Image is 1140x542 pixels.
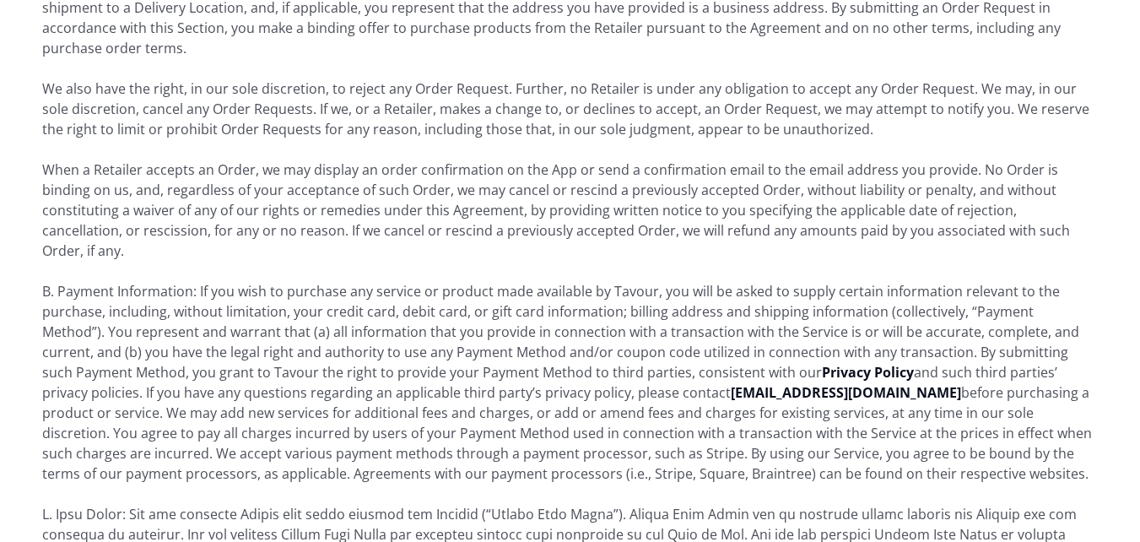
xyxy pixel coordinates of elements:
a: [EMAIL_ADDRESS][DOMAIN_NAME] [731,383,961,402]
a: Privacy Policy [822,363,914,382]
p: We also have the right, in our sole discretion, to reject any Order Request. Further, no Retailer... [42,79,1098,139]
p: B. Payment Information: If you wish to purchase any service or product made available by Tavour, ... [42,281,1098,484]
p: When a Retailer accepts an Order, we may display an order confirmation on the App or send a confi... [42,160,1098,261]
